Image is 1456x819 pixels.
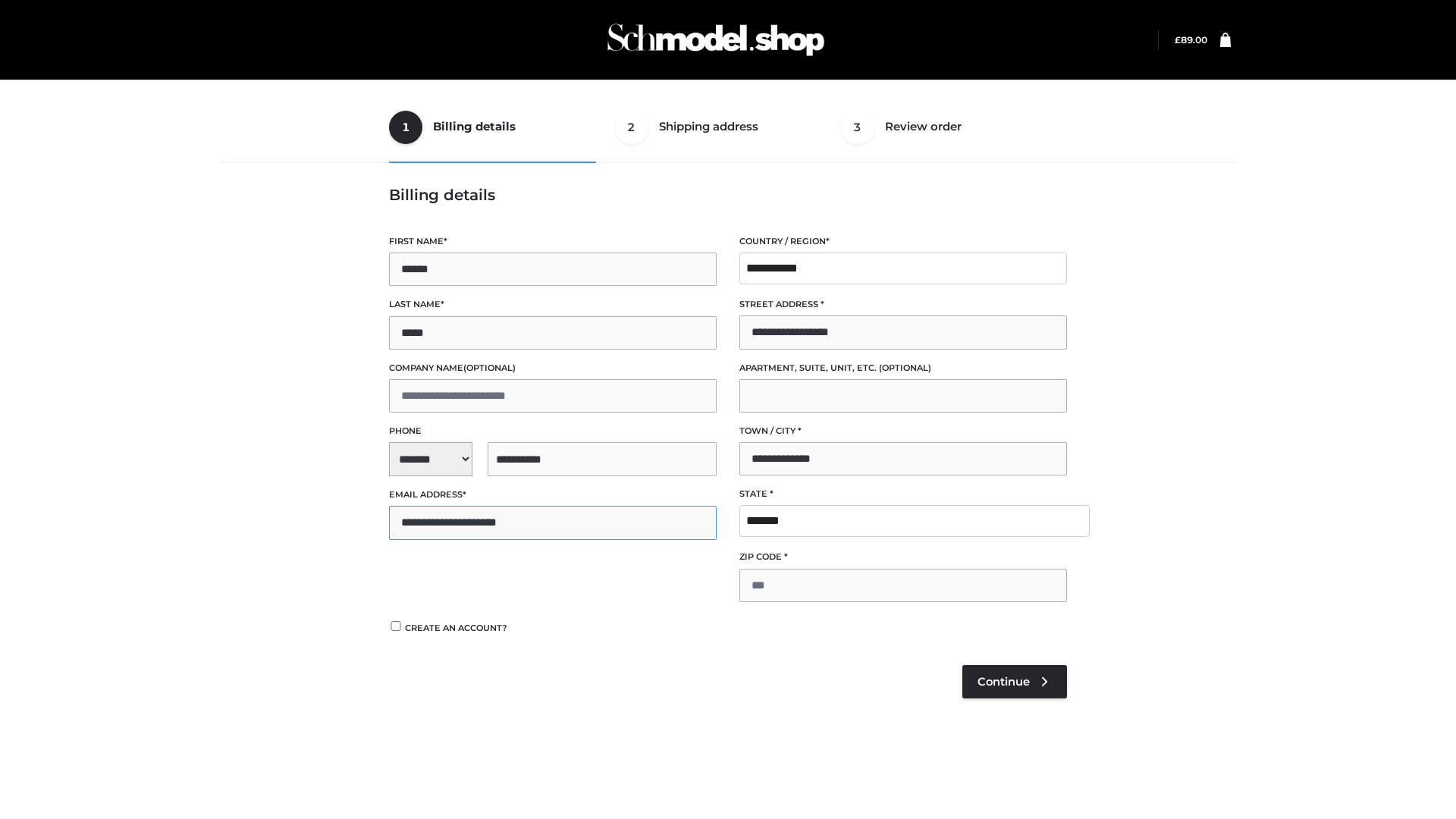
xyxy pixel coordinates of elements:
label: First name [389,234,717,249]
a: Continue [962,665,1067,698]
label: ZIP Code [739,550,1067,564]
label: Email address [389,488,717,502]
span: Create an account? [405,623,507,633]
label: Street address [739,297,1067,312]
label: Last name [389,297,717,312]
h3: Billing details [389,186,1067,204]
span: (optional) [463,362,516,373]
span: (optional) [879,362,931,373]
label: Apartment, suite, unit, etc. [739,361,1067,375]
a: £89.00 [1175,34,1207,45]
img: Schmodel Admin 964 [602,10,830,70]
span: £ [1175,34,1181,45]
span: Continue [977,675,1030,689]
label: Country / Region [739,234,1067,249]
label: State [739,487,1067,501]
label: Company name [389,361,717,375]
bdi: 89.00 [1175,34,1207,45]
input: Create an account? [389,621,403,631]
label: Phone [389,424,717,438]
label: Town / City [739,424,1067,438]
